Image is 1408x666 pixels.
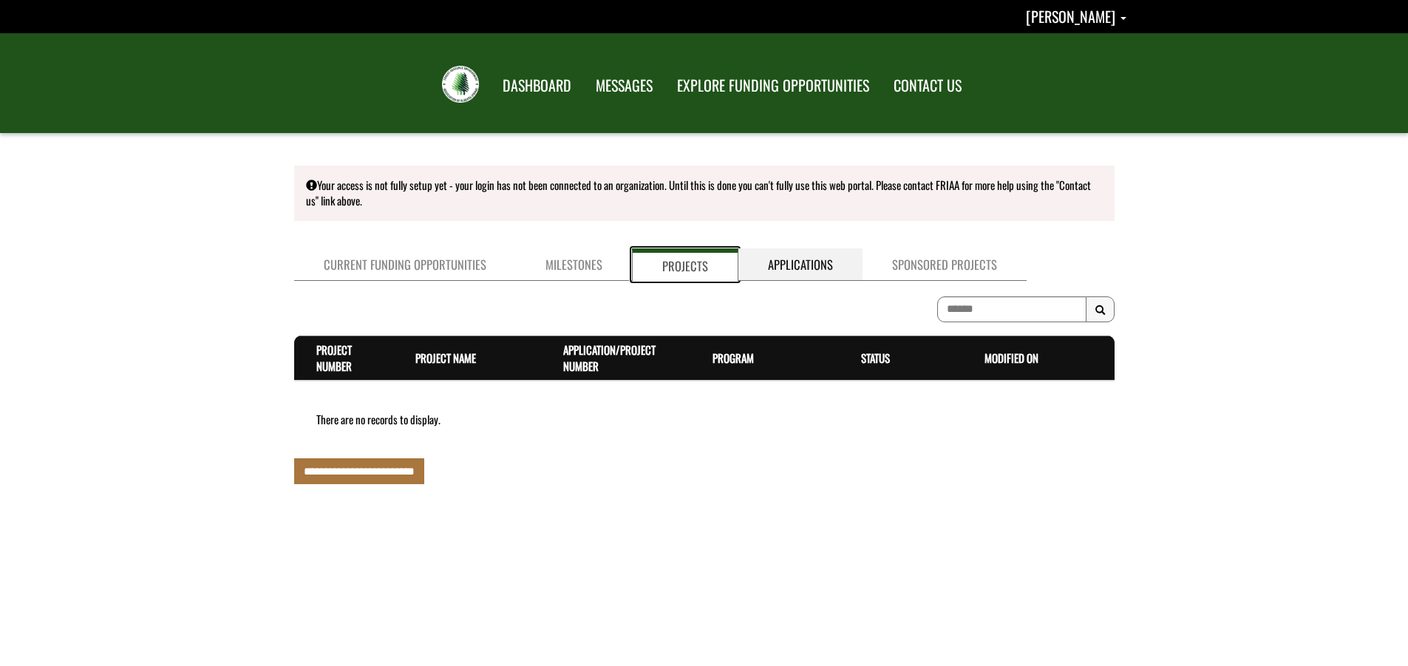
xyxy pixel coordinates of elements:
[492,67,582,104] a: DASHBOARD
[516,248,632,282] a: Milestones
[563,342,656,373] a: Application/Project Number
[294,412,1115,427] div: There are no records to display.
[712,350,754,366] a: Program
[882,67,973,104] a: CONTACT US
[984,350,1038,366] a: Modified On
[1086,336,1114,381] th: Actions
[585,67,664,104] a: MESSAGES
[861,350,890,366] a: Status
[863,248,1027,282] a: Sponsored Projects
[1026,5,1115,27] span: [PERSON_NAME]
[489,63,973,104] nav: Main Navigation
[738,248,863,282] a: Applications
[442,66,479,103] img: FRIAA Submissions Portal
[1086,296,1115,323] button: Search Results
[415,350,476,366] a: Project Name
[294,166,1115,221] div: Your access is not fully setup yet - your login has not been connected to an organization. Until ...
[632,248,738,282] a: Projects
[666,67,880,104] a: EXPLORE FUNDING OPPORTUNITIES
[316,342,352,373] a: Project Number
[1026,5,1126,27] a: Gord Tate
[937,296,1086,322] input: To search on partial text, use the asterisk (*) wildcard character.
[294,248,516,282] a: Current Funding Opportunities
